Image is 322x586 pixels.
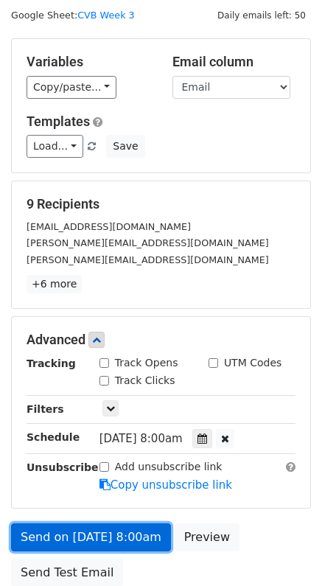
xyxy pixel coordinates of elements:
[248,515,322,586] iframe: Chat Widget
[27,76,116,99] a: Copy/paste...
[27,357,76,369] strong: Tracking
[115,459,223,475] label: Add unsubscribe link
[172,54,296,70] h5: Email column
[224,355,281,371] label: UTM Codes
[115,355,178,371] label: Track Opens
[99,432,183,445] span: [DATE] 8:00am
[27,221,191,232] small: [EMAIL_ADDRESS][DOMAIN_NAME]
[11,10,135,21] small: Google Sheet:
[99,478,232,492] a: Copy unsubscribe link
[212,7,311,24] span: Daily emails left: 50
[106,135,144,158] button: Save
[27,403,64,415] strong: Filters
[27,196,295,212] h5: 9 Recipients
[27,275,82,293] a: +6 more
[27,332,295,348] h5: Advanced
[27,431,80,443] strong: Schedule
[115,373,175,388] label: Track Clicks
[212,10,311,21] a: Daily emails left: 50
[27,254,269,265] small: [PERSON_NAME][EMAIL_ADDRESS][DOMAIN_NAME]
[27,114,90,129] a: Templates
[27,237,269,248] small: [PERSON_NAME][EMAIL_ADDRESS][DOMAIN_NAME]
[27,135,83,158] a: Load...
[27,54,150,70] h5: Variables
[11,523,171,551] a: Send on [DATE] 8:00am
[77,10,135,21] a: CVB Week 3
[27,461,99,473] strong: Unsubscribe
[175,523,239,551] a: Preview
